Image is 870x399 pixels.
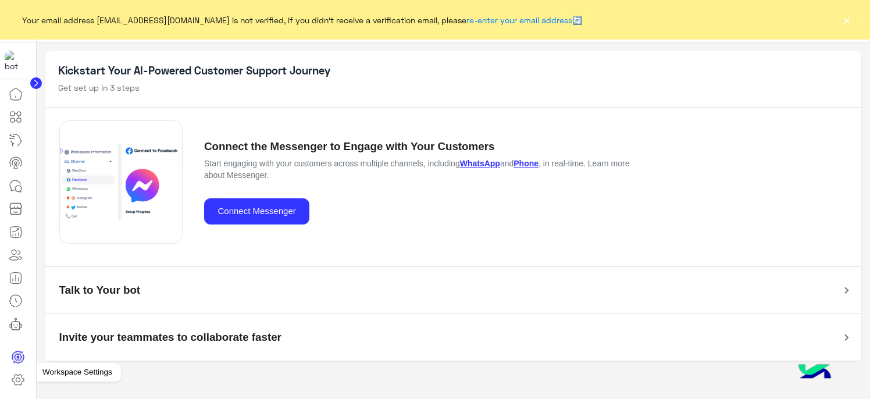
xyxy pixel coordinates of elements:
[466,15,572,25] a: re-enter your email address
[22,14,582,26] span: Your email address [EMAIL_ADDRESS][DOMAIN_NAME] is not verified, if you didn't receive a verifica...
[59,331,281,344] h5: Invite your teammates to collaborate faster
[59,120,183,244] img: Accordion Section Image
[59,284,141,297] h5: Talk to Your bot
[204,140,647,154] h5: Connect the Messenger to Engage with Your Customers
[58,64,848,77] h5: Kickstart Your AI-Powered Customer Support Journey
[514,159,539,168] a: Phone
[45,314,862,361] mat-expansion-panel-header: Invite your teammates to collaborate faster
[5,51,26,72] img: 713415422032625
[204,198,309,225] button: Connect Messenger
[460,159,500,168] a: WhatsApp
[34,363,121,382] div: Workspace Settings
[45,267,862,313] mat-expansion-panel-header: Talk to Your bot
[794,352,835,393] img: hulul-logo.png
[204,158,647,181] p: Start engaging with your customers across multiple channels, including and , in real-time. Learn ...
[58,83,140,92] span: Get set up in 3 steps
[841,14,853,26] button: ×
